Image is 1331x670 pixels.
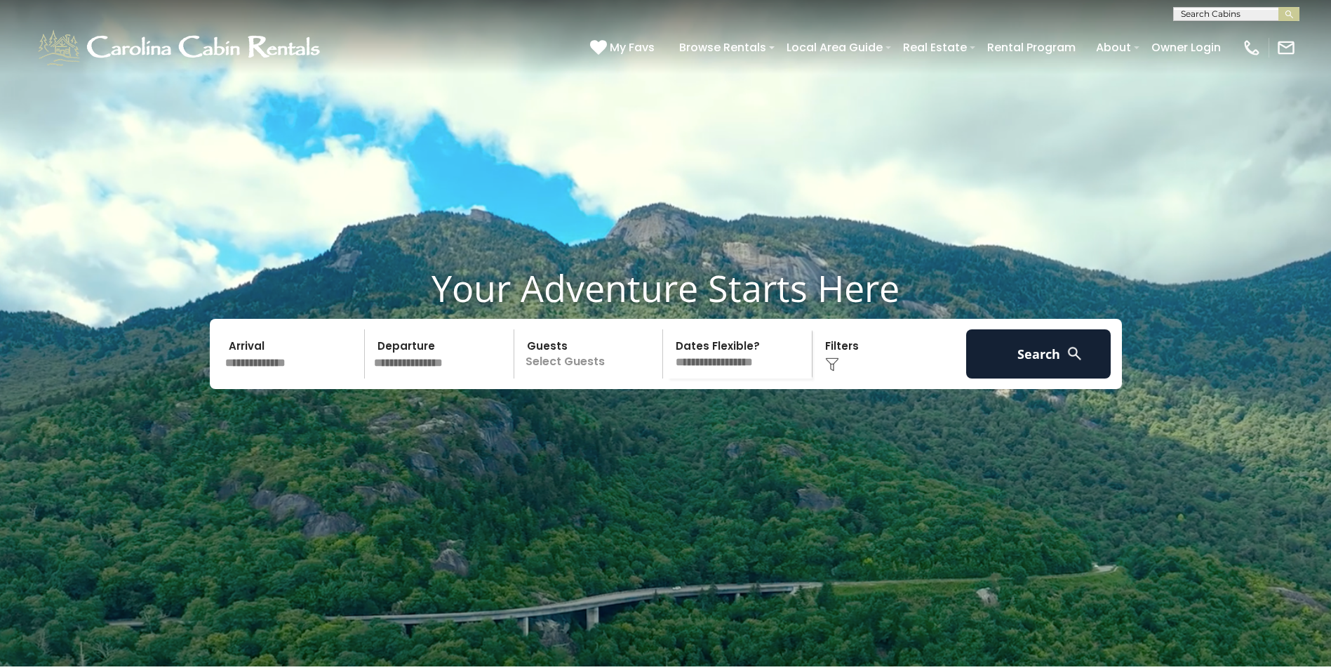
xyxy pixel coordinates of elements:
[1089,35,1138,60] a: About
[35,27,326,69] img: White-1-1-2.png
[825,357,839,372] img: filter--v1.png
[11,266,1320,310] h1: Your Adventure Starts Here
[1144,35,1228,60] a: Owner Login
[590,39,658,57] a: My Favs
[610,39,655,56] span: My Favs
[966,329,1111,379] button: Search
[780,35,890,60] a: Local Area Guide
[519,329,663,379] p: Select Guests
[980,35,1083,60] a: Rental Program
[1276,38,1296,58] img: mail-regular-white.png
[896,35,974,60] a: Real Estate
[672,35,773,60] a: Browse Rentals
[1242,38,1262,58] img: phone-regular-white.png
[1066,345,1083,362] img: search-regular-white.png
